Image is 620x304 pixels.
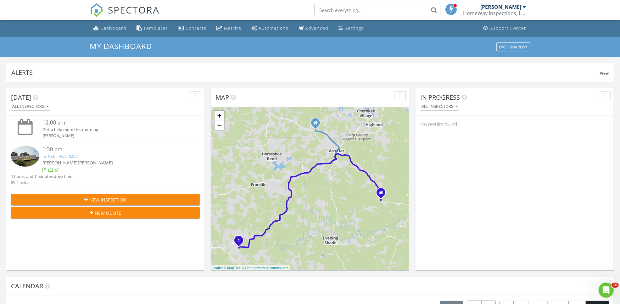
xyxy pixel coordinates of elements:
span: New Quote [95,210,121,216]
div: 1 hours and 1 minutes drive time [11,174,72,180]
div: Settings [345,25,364,31]
div: All Inspectors [422,104,458,109]
div: Advanced [305,25,329,31]
div: 12:00 am [42,119,184,127]
i: 1 [237,239,240,243]
span: Map [215,93,229,102]
div: 1:30 pm [42,146,184,153]
button: All Inspectors [11,102,50,111]
button: New Inspection [11,194,200,205]
input: Search everything... [315,4,440,16]
div: No results found [416,116,614,133]
span: Calendar [11,282,43,290]
a: Templates [134,23,171,34]
span: SPECTORA [108,3,160,16]
a: Zoom out [215,120,224,130]
button: Dashboards [496,42,530,51]
div: | [211,265,290,271]
div: [PERSON_NAME] [42,133,184,139]
div: [PERSON_NAME] [481,4,522,10]
span: [PERSON_NAME] [78,160,113,166]
div: All Inspectors [12,104,49,109]
div: Gotta help mom this morning [42,127,184,133]
a: Dashboard [91,23,129,34]
a: Support Center [481,23,529,34]
div: Metrics [224,25,242,31]
span: New Inspection [89,196,126,203]
a: Contacts [176,23,209,34]
span: My Dashboard [90,41,152,51]
a: Leaflet [212,266,223,270]
div: Alerts [11,68,600,77]
div: 260 Mimosa Estates Circle, Ash Flat AR 72513 [316,123,319,126]
span: 10 [612,283,619,288]
span: [PERSON_NAME] [42,160,78,166]
a: © OpenStreetMap contributors [242,266,288,270]
a: Settings [336,23,366,34]
div: Contacts [186,25,207,31]
img: 9369686%2Fcover_photos%2F0qalTx1cWldkbNEbBN3N%2Fsmall.jpg [11,146,39,167]
a: 1:30 pm [STREET_ADDRESS] [PERSON_NAME][PERSON_NAME] 1 hours and 1 minutes drive time 29.4 miles [11,146,200,186]
a: Metrics [214,23,244,34]
div: Dashboards [499,45,528,49]
button: New Quote [11,207,200,218]
a: [STREET_ADDRESS] [42,153,78,159]
div: Templates [144,25,168,31]
span: View [600,70,609,76]
div: 29.4 miles [11,180,72,185]
button: All Inspectors [420,102,459,111]
a: © MapTiler [224,266,241,270]
img: The Best Home Inspection Software - Spectora [90,3,104,17]
div: 1749 ARK 354, Hardy AR 72542-9347 [381,192,385,196]
a: Zoom in [215,111,224,120]
a: Automations (Basic) [249,23,291,34]
iframe: Intercom live chat [599,283,614,298]
div: Automations [259,25,289,31]
div: 888 State Hwy 289, Sage, AR 72573 [239,240,243,244]
div: Dashboard [101,25,127,31]
a: SPECTORA [90,8,160,22]
span: [DATE] [11,93,31,102]
div: Support Center [490,25,527,31]
a: Advanced [296,23,331,34]
span: In Progress [420,93,460,102]
div: HomeWay Inspections, LLC [463,10,526,16]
